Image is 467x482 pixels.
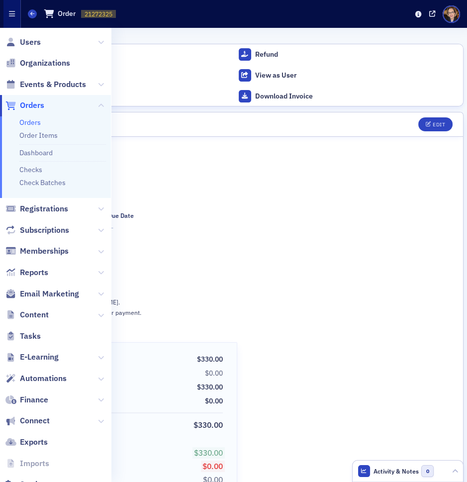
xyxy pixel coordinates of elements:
button: Refund [234,44,464,65]
span: Users [20,37,41,48]
a: Registrations [5,203,68,214]
span: Automations [20,373,67,384]
button: View as User [234,65,464,86]
a: Order Items [19,131,58,140]
a: Checks [19,165,42,174]
span: — [108,223,134,233]
a: Tasks [5,331,41,342]
a: Exports [5,437,48,448]
span: $330.00 [194,448,223,458]
span: Organizations [20,58,70,69]
h1: Order [58,9,76,18]
a: Organizations [5,58,70,69]
span: — [14,269,453,279]
div: Print Invoice [25,92,228,101]
span: Finance [20,394,48,405]
span: E-Learning [20,352,59,363]
a: Download Invoice [234,86,464,106]
span: $330.00 [197,383,223,391]
span: $0.00 [205,369,223,378]
div: View as User [255,71,458,80]
div: Due Date [108,212,134,219]
button: Edit [418,117,453,131]
span: Orders [20,100,44,111]
span: $330.00 [197,355,223,364]
span: Profile [443,5,460,23]
div: Edit [433,122,445,127]
a: Reports [5,267,48,278]
a: Orders [19,118,41,127]
a: Imports [5,458,49,469]
button: Apply Check Payment [3,65,234,86]
a: Memberships [5,246,69,257]
div: Download Invoice [255,92,458,101]
a: Content [5,309,49,320]
button: Send Receipt Email [3,44,234,65]
a: Check Batches [19,178,66,187]
span: Registrations [20,203,68,214]
div: Refund [255,50,458,59]
span: Tasks [20,331,41,342]
a: Automations [5,373,67,384]
a: Orders [5,100,44,111]
span: $330.00 [193,420,223,430]
a: Finance [5,394,48,405]
a: Print Invoice [3,86,234,106]
span: Connect [20,415,50,426]
a: E-Learning [5,352,59,363]
span: Imports [20,458,49,469]
span: Activity & Notes [374,467,419,476]
a: Users [5,37,41,48]
a: Events & Products [5,79,86,90]
span: $0.00 [202,461,223,471]
span: $0.00 [205,396,223,405]
div: Send Receipt Email [25,50,228,59]
a: Subscriptions [5,225,69,236]
span: 0 [421,465,434,478]
span: 21272325 [85,10,112,18]
span: Reports [20,267,48,278]
span: Events & Products [20,79,86,90]
span: Email Marketing [20,289,79,299]
h4: Actions [3,31,464,40]
span: Exports [20,437,48,448]
a: Dashboard [19,148,53,157]
span: Memberships [20,246,69,257]
div: Apply Check Payment [25,71,228,80]
span: Subscriptions [20,225,69,236]
a: Email Marketing [5,289,79,299]
span: Content [20,309,49,320]
a: Connect [5,415,50,426]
